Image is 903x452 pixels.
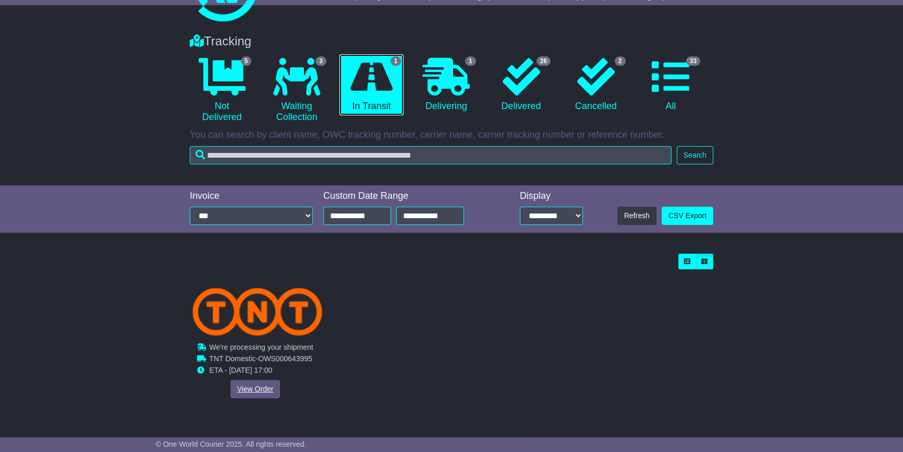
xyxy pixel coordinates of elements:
button: Search [677,146,713,164]
a: 33 All [639,54,703,116]
a: 3 Waiting Collection [264,54,328,127]
span: © One World Courier 2025. All rights reserved. [156,440,307,448]
a: 1 In Transit [339,54,404,116]
a: 5 Not Delivered [190,54,254,127]
button: Refresh [617,207,656,225]
a: 1 Delivering [414,54,478,116]
div: Invoice [190,191,313,202]
p: You can search by client name, OWC tracking number, carrier name, carrier tracking number or refe... [190,129,713,141]
span: 26 [536,56,551,66]
img: TNT_Domestic.png [192,288,322,336]
span: 2 [615,56,626,66]
a: View Order [230,380,280,398]
div: Display [520,191,583,202]
span: 5 [241,56,252,66]
span: OWS000643995 [258,354,312,363]
a: 2 Cancelled [564,54,628,116]
span: TNT Domestic [209,354,255,363]
span: 33 [686,56,700,66]
span: 1 [391,56,401,66]
span: ETA - [DATE] 17:00 [209,366,272,374]
span: 1 [465,56,476,66]
a: 26 Delivered [489,54,553,116]
div: Custom Date Range [323,191,491,202]
span: We're processing your shipment [209,343,313,351]
a: CSV Export [662,207,713,225]
span: 3 [315,56,326,66]
div: Tracking [185,34,718,49]
td: - [209,354,313,366]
